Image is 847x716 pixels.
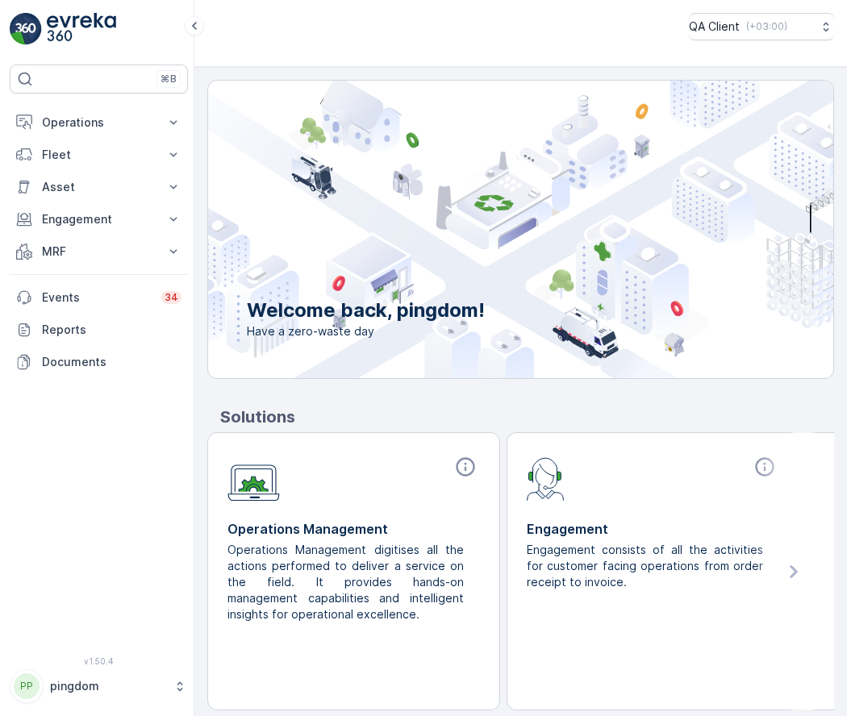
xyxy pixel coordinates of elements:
button: PPpingdom [10,669,188,703]
button: Fleet [10,139,188,171]
p: Reports [42,322,181,338]
p: Asset [42,179,156,195]
p: ( +03:00 ) [746,20,787,33]
img: module-icon [527,456,565,501]
p: Events [42,289,152,306]
p: MRF [42,244,156,260]
p: Operations Management digitises all the actions performed to deliver a service on the field. It p... [227,542,467,622]
p: Operations Management [227,519,480,539]
p: Operations [42,114,156,131]
div: PP [14,673,40,699]
p: Solutions [220,405,834,429]
button: Operations [10,106,188,139]
button: Engagement [10,203,188,235]
p: Engagement [527,519,779,539]
p: 34 [165,291,178,304]
img: logo_light-DOdMpM7g.png [47,13,116,45]
p: QA Client [689,19,740,35]
p: Fleet [42,147,156,163]
p: pingdom [50,678,165,694]
a: Documents [10,346,188,378]
span: Have a zero-waste day [247,323,485,339]
a: Reports [10,314,188,346]
button: QA Client(+03:00) [689,13,834,40]
p: Engagement [42,211,156,227]
p: Documents [42,354,181,370]
button: Asset [10,171,188,203]
img: city illustration [136,81,833,378]
img: logo [10,13,42,45]
p: ⌘B [161,73,177,85]
button: MRF [10,235,188,268]
p: Welcome back, pingdom! [247,298,485,323]
a: Events34 [10,281,188,314]
img: module-icon [227,456,280,502]
p: Engagement consists of all the activities for customer facing operations from order receipt to in... [527,542,766,590]
span: v 1.50.4 [10,656,188,666]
